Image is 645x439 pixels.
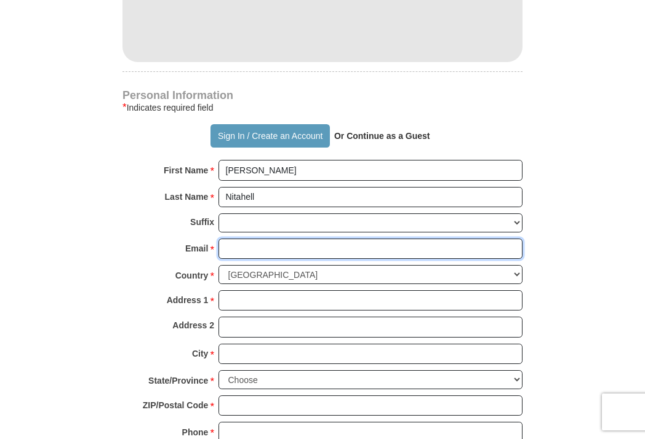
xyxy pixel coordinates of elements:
h4: Personal Information [122,90,523,100]
button: Sign In / Create an Account [210,124,329,148]
strong: Email [185,240,208,257]
strong: Address 2 [172,317,214,334]
strong: State/Province [148,372,208,389]
strong: Suffix [190,213,214,231]
strong: Address 1 [167,291,209,309]
strong: Country [175,267,209,284]
div: Indicates required field [122,100,523,115]
strong: City [192,345,208,362]
strong: Or Continue as a Guest [334,131,430,141]
strong: ZIP/Postal Code [143,397,209,414]
strong: Last Name [165,188,209,205]
strong: First Name [164,162,208,179]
